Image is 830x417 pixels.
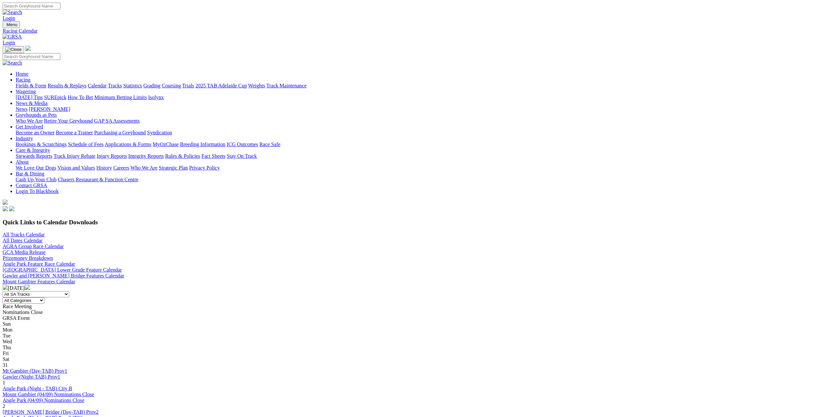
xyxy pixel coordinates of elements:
a: Breeding Information [180,141,225,147]
a: Statistics [123,83,142,88]
div: Race Meeting [3,304,827,309]
a: Industry [16,136,33,141]
div: News & Media [16,106,827,112]
a: Home [16,71,28,77]
a: Applications & Forms [105,141,151,147]
div: Wagering [16,95,827,100]
a: Prizemoney Breakdown [3,255,53,261]
div: Wed [3,339,827,345]
img: chevron-left-pager-white.svg [3,285,8,290]
div: Get Involved [16,130,827,136]
div: Nominations Close [3,309,827,315]
a: Track Maintenance [266,83,307,88]
img: Close [5,47,22,52]
a: Syndication [147,130,172,135]
div: [DATE] [3,285,827,291]
a: Become an Owner [16,130,54,135]
a: Who We Are [130,165,158,171]
button: Toggle navigation [3,46,24,53]
a: Injury Reports [97,153,127,159]
div: Fri [3,350,827,356]
img: facebook.svg [3,206,8,211]
a: Racing [16,77,30,82]
a: Get Involved [16,124,43,129]
a: 2025 TAB Adelaide Cup [195,83,247,88]
a: Strategic Plan [159,165,188,171]
img: Search [3,9,22,15]
a: Stay On Track [227,153,257,159]
a: Stewards Reports [16,153,52,159]
a: Angle Park (04/09) Nominations Close [3,397,84,403]
a: Login To Blackbook [16,188,59,194]
a: Tracks [108,83,122,88]
a: Care & Integrity [16,147,50,153]
div: Mon [3,327,827,333]
img: twitter.svg [9,206,14,211]
a: Retire Your Greyhound [44,118,93,124]
a: Mount Gambier (04/09) Nominations Close [3,392,94,397]
a: Weights [248,83,265,88]
a: [DATE] Tips [16,95,43,100]
img: logo-grsa-white.png [25,46,31,51]
a: Contact GRSA [16,183,47,188]
img: logo-grsa-white.png [3,200,8,205]
a: Fact Sheets [202,153,225,159]
input: Search [3,3,60,9]
div: Greyhounds as Pets [16,118,827,124]
div: Sun [3,321,827,327]
a: All Tracks Calendar [3,232,45,237]
a: Trials [182,83,194,88]
div: Racing Calendar [3,28,827,34]
a: [PERSON_NAME] Bridge (Day-TAB) Prov2 [3,409,98,415]
a: Greyhounds as Pets [16,112,57,118]
a: Results & Replays [48,83,86,88]
input: Search [3,53,60,60]
a: Isolynx [148,95,164,100]
a: AGRA Group Race Calendar [3,244,64,249]
a: Coursing [162,83,181,88]
div: Sat [3,356,827,362]
div: Care & Integrity [16,153,827,159]
div: GRSA Event [3,315,827,321]
span: Menu [7,22,17,27]
a: MyOzChase [153,141,179,147]
a: Privacy Policy [189,165,220,171]
a: Chasers Restaurant & Function Centre [58,177,138,182]
a: GAP SA Assessments [94,118,140,124]
a: We Love Our Dogs [16,165,56,171]
a: News & Media [16,100,48,106]
a: How To Bet [68,95,93,100]
a: History [96,165,112,171]
a: Vision and Values [57,165,95,171]
button: Toggle navigation [3,21,20,28]
h3: Quick Links to Calendar Downloads [3,219,827,226]
a: Race Safe [259,141,280,147]
a: Track Injury Rebate [53,153,95,159]
a: [GEOGRAPHIC_DATA] Lower Grade Feature Calendar [3,267,122,273]
a: Login [3,15,15,21]
a: Mount Gambier Features Calendar [3,279,75,284]
div: Tue [3,333,827,339]
a: Wagering [16,89,36,94]
span: 1 [3,380,5,385]
img: chevron-right-pager-white.svg [25,285,30,290]
a: Bookings & Scratchings [16,141,67,147]
a: Angle Park (Night - TAB) City B [3,386,72,391]
div: Racing [16,83,827,89]
a: Login [3,40,15,45]
span: 31 [3,362,8,368]
a: Rules & Policies [165,153,200,159]
a: News [16,106,27,112]
a: SUREpick [44,95,66,100]
a: Angle Park Feature Race Calendar [3,261,75,267]
a: Fields & Form [16,83,46,88]
a: Careers [113,165,129,171]
a: Mt Gambier (Day-TAB) Prov1 [3,368,67,374]
a: All Dates Calendar [3,238,43,243]
a: Cash Up Your Club [16,177,56,182]
a: Become a Trainer [56,130,93,135]
a: Minimum Betting Limits [94,95,147,100]
a: Calendar [88,83,107,88]
a: Grading [143,83,160,88]
a: Who We Are [16,118,43,124]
